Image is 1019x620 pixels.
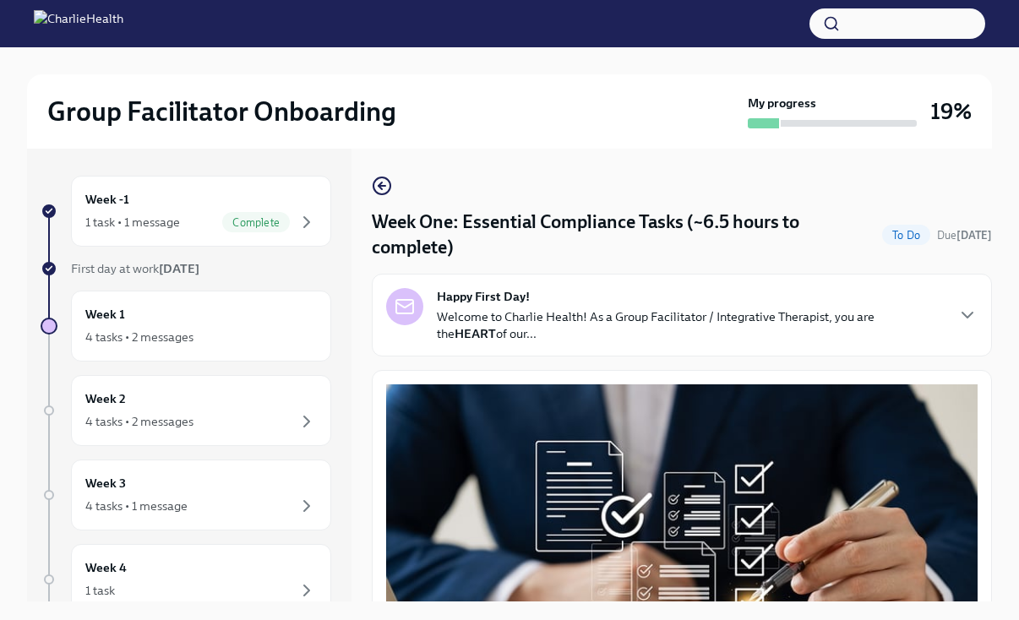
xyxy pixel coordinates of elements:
[222,216,290,229] span: Complete
[85,389,126,408] h6: Week 2
[85,214,180,231] div: 1 task • 1 message
[437,308,944,342] p: Welcome to Charlie Health! As a Group Facilitator / Integrative Therapist, you are the of our...
[372,209,875,260] h4: Week One: Essential Compliance Tasks (~6.5 hours to complete)
[937,227,992,243] span: October 13th, 2025 09:00
[437,288,530,305] strong: Happy First Day!
[85,329,193,345] div: 4 tasks • 2 messages
[34,10,123,37] img: CharlieHealth
[85,305,125,324] h6: Week 1
[71,261,199,276] span: First day at work
[85,474,126,492] h6: Week 3
[455,326,496,341] strong: HEART
[41,291,331,362] a: Week 14 tasks • 2 messages
[85,413,193,430] div: 4 tasks • 2 messages
[41,544,331,615] a: Week 41 task
[882,229,930,242] span: To Do
[956,229,992,242] strong: [DATE]
[85,498,188,514] div: 4 tasks • 1 message
[85,582,115,599] div: 1 task
[748,95,816,111] strong: My progress
[41,375,331,446] a: Week 24 tasks • 2 messages
[41,460,331,530] a: Week 34 tasks • 1 message
[47,95,396,128] h2: Group Facilitator Onboarding
[85,190,129,209] h6: Week -1
[159,261,199,276] strong: [DATE]
[930,96,972,127] h3: 19%
[85,558,127,577] h6: Week 4
[41,176,331,247] a: Week -11 task • 1 messageComplete
[41,260,331,277] a: First day at work[DATE]
[937,229,992,242] span: Due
